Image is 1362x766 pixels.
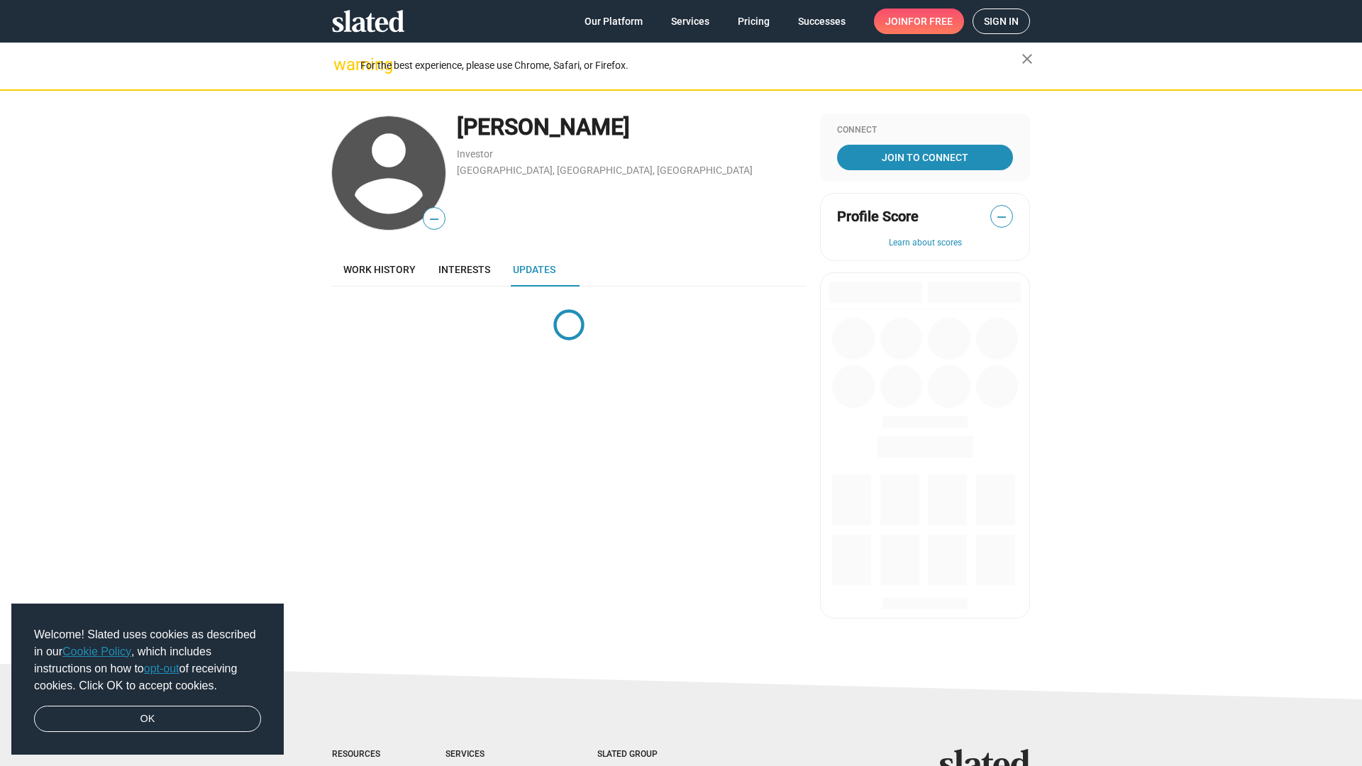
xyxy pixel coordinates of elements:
a: Our Platform [573,9,654,34]
div: Connect [837,125,1013,136]
span: Work history [343,264,416,275]
div: cookieconsent [11,604,284,755]
span: Join To Connect [840,145,1010,170]
div: Slated Group [597,749,694,760]
a: Interests [427,252,502,287]
a: Updates [502,252,567,287]
span: Pricing [738,9,770,34]
a: opt-out [144,662,179,675]
span: Profile Score [837,207,919,226]
span: Services [671,9,709,34]
a: Join To Connect [837,145,1013,170]
span: Sign in [984,9,1019,33]
span: for free [908,9,953,34]
a: Successes [787,9,857,34]
span: — [991,208,1012,226]
span: Successes [798,9,846,34]
a: Investor [457,148,493,160]
a: [GEOGRAPHIC_DATA], [GEOGRAPHIC_DATA], [GEOGRAPHIC_DATA] [457,165,753,176]
a: dismiss cookie message [34,706,261,733]
a: Cookie Policy [62,645,131,657]
a: Work history [332,252,427,287]
span: Join [885,9,953,34]
a: Services [660,9,721,34]
div: For the best experience, please use Chrome, Safari, or Firefox. [360,56,1021,75]
span: — [423,210,445,228]
div: Resources [332,749,389,760]
div: Services [445,749,541,760]
span: Welcome! Slated uses cookies as described in our , which includes instructions on how to of recei... [34,626,261,694]
a: Sign in [973,9,1030,34]
span: Our Platform [585,9,643,34]
mat-icon: close [1019,50,1036,67]
span: Interests [438,264,490,275]
a: Pricing [726,9,781,34]
button: Learn about scores [837,238,1013,249]
mat-icon: warning [333,56,350,73]
a: Joinfor free [874,9,964,34]
div: [PERSON_NAME] [457,112,806,143]
span: Updates [513,264,555,275]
